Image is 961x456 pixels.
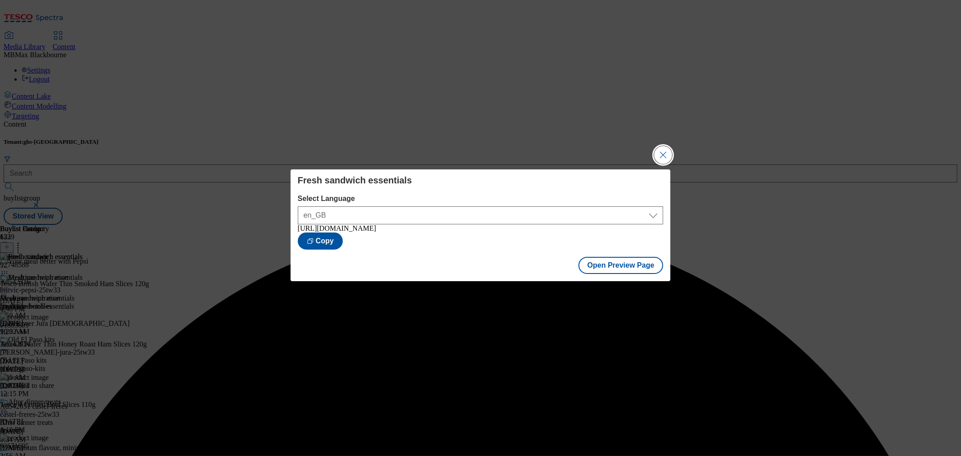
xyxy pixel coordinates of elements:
[298,224,664,233] div: [URL][DOMAIN_NAME]
[654,146,672,164] button: Close Modal
[578,257,664,274] button: Open Preview Page
[298,195,664,203] label: Select Language
[291,169,671,281] div: Modal
[298,233,343,250] button: Copy
[298,175,664,186] h4: Fresh sandwich essentials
